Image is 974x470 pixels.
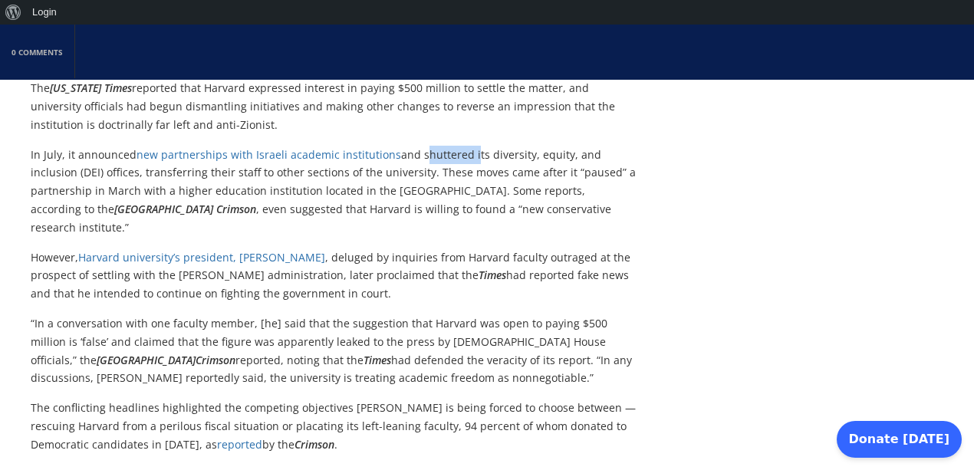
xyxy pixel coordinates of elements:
[216,202,256,216] em: Crimson
[31,248,639,303] p: However, , deluged by inquiries from Harvard faculty outraged at the prospect of settling with th...
[31,314,639,387] p: “In a conversation with one faculty member, [he] said that the suggestion that Harvard was open t...
[217,437,262,452] a: reported
[50,81,132,95] em: [US_STATE] Times
[97,353,196,367] em: [GEOGRAPHIC_DATA]
[295,437,334,452] em: Crimson
[479,268,506,282] em: Times
[31,146,639,237] p: In July, it announced and shuttered its diversity, equity, and inclusion (DEI) offices, transferr...
[31,43,639,134] p: At the time, Harvard had seeking a summary judgement which ruled that the funds confiscation was ...
[31,399,639,453] p: The conflicting headlines highlighted the competing objectives [PERSON_NAME] is being forced to c...
[196,353,235,367] em: Crimson
[364,353,391,367] em: Times
[137,147,401,162] a: new partnerships with Israeli academic institutions
[114,202,213,216] em: [GEOGRAPHIC_DATA]
[78,250,325,265] a: Harvard university’s president, [PERSON_NAME]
